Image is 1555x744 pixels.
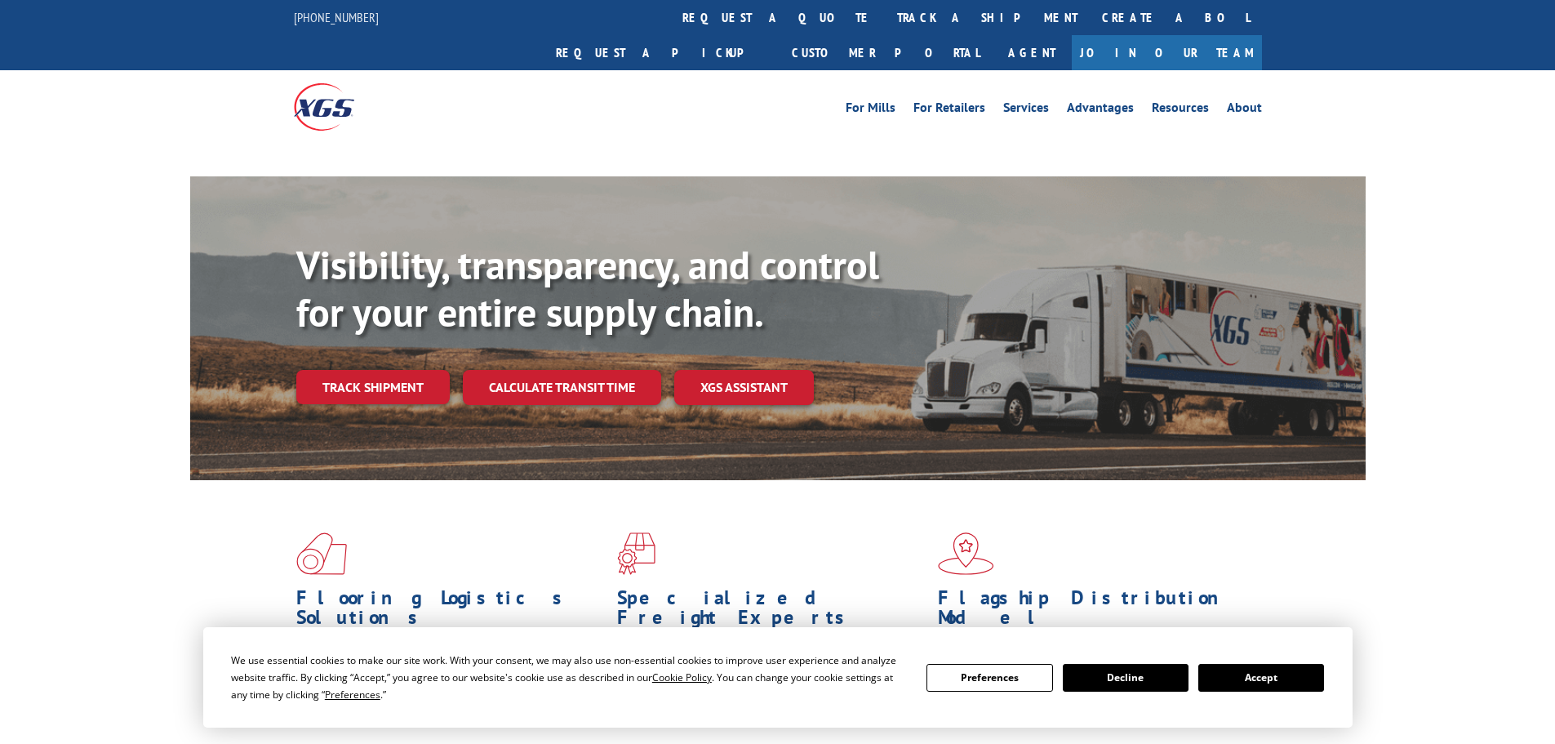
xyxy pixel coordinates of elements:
[926,664,1052,692] button: Preferences
[780,35,992,70] a: Customer Portal
[296,370,450,404] a: Track shipment
[1198,664,1324,692] button: Accept
[846,101,895,119] a: For Mills
[296,588,605,635] h1: Flooring Logistics Solutions
[1227,101,1262,119] a: About
[938,588,1246,635] h1: Flagship Distribution Model
[617,532,655,575] img: xgs-icon-focused-on-flooring-red
[1072,35,1262,70] a: Join Our Team
[463,370,661,405] a: Calculate transit time
[544,35,780,70] a: Request a pickup
[652,670,712,684] span: Cookie Policy
[203,627,1353,728] div: Cookie Consent Prompt
[1003,101,1049,119] a: Services
[231,652,907,703] div: We use essential cookies to make our site work. With your consent, we may also use non-essential ...
[296,532,347,575] img: xgs-icon-total-supply-chain-intelligence-red
[294,9,379,25] a: [PHONE_NUMBER]
[913,101,985,119] a: For Retailers
[674,370,814,405] a: XGS ASSISTANT
[296,239,879,337] b: Visibility, transparency, and control for your entire supply chain.
[1152,101,1209,119] a: Resources
[1063,664,1188,692] button: Decline
[325,688,380,702] span: Preferences
[992,35,1072,70] a: Agent
[938,532,994,575] img: xgs-icon-flagship-distribution-model-red
[1067,101,1134,119] a: Advantages
[617,588,926,635] h1: Specialized Freight Experts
